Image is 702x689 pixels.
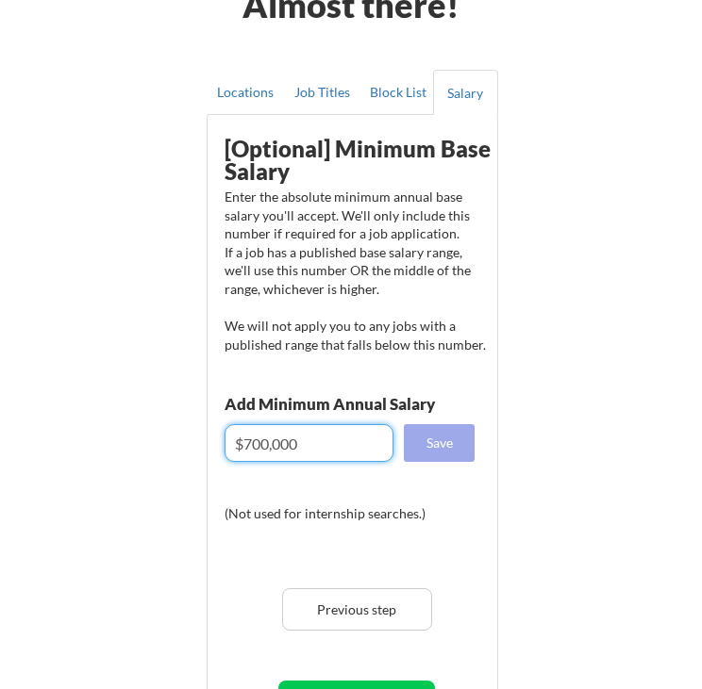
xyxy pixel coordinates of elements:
[225,188,487,353] div: Enter the absolute minimum annual base salary you'll accept. We'll only include this number if re...
[433,70,498,115] button: Salary
[356,70,439,115] button: Block List
[404,424,475,462] button: Save
[207,70,284,115] button: Locations
[225,504,480,523] div: (Not used for internship searches.)
[282,588,432,631] button: Previous step
[225,138,513,183] div: [Optional] Minimum Base Salary
[225,424,393,462] input: E.g. $100,000
[225,396,472,412] div: Add Minimum Annual Salary
[284,70,361,115] button: Job Titles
